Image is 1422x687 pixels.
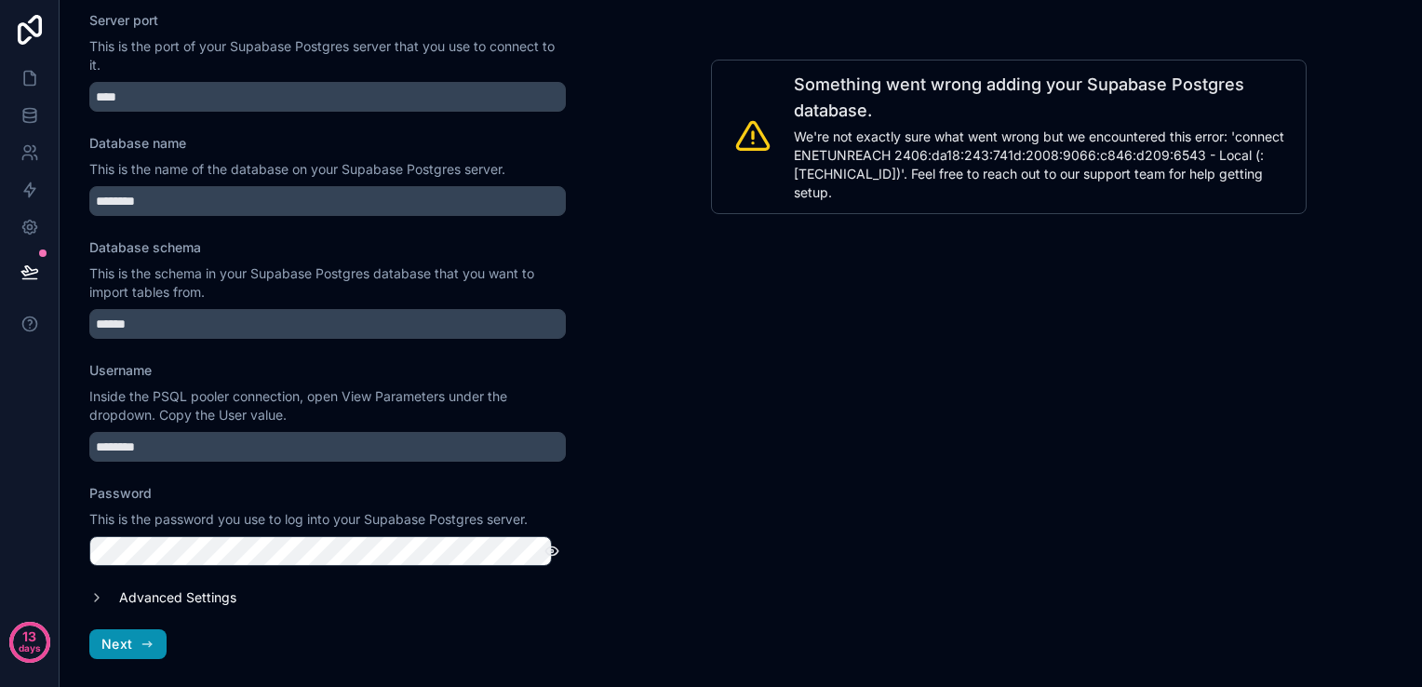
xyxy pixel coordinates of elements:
[89,264,566,302] p: This is the schema in your Supabase Postgres database that you want to import tables from.
[119,588,236,607] label: Advanced Settings
[89,160,566,179] p: This is the name of the database on your Supabase Postgres server.
[89,134,186,153] label: Database name
[89,387,566,424] p: Inside the PSQL pooler connection, open View Parameters under the dropdown. Copy the User value.
[89,11,158,30] label: Server port
[19,635,41,661] p: days
[89,510,566,529] p: This is the password you use to log into your Supabase Postgres server.
[101,636,132,653] span: Next
[89,361,152,380] label: Username
[794,128,1295,202] span: We're not exactly sure what went wrong but we encountered this error: 'connect ENETUNREACH 2406:d...
[89,37,566,74] p: This is the port of your Supabase Postgres server that you use to connect to it.
[89,629,167,659] button: Next
[89,238,201,257] label: Database schema
[794,72,1295,124] span: Something went wrong adding your Supabase Postgres database.
[22,627,36,646] p: 13
[89,484,152,503] label: Password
